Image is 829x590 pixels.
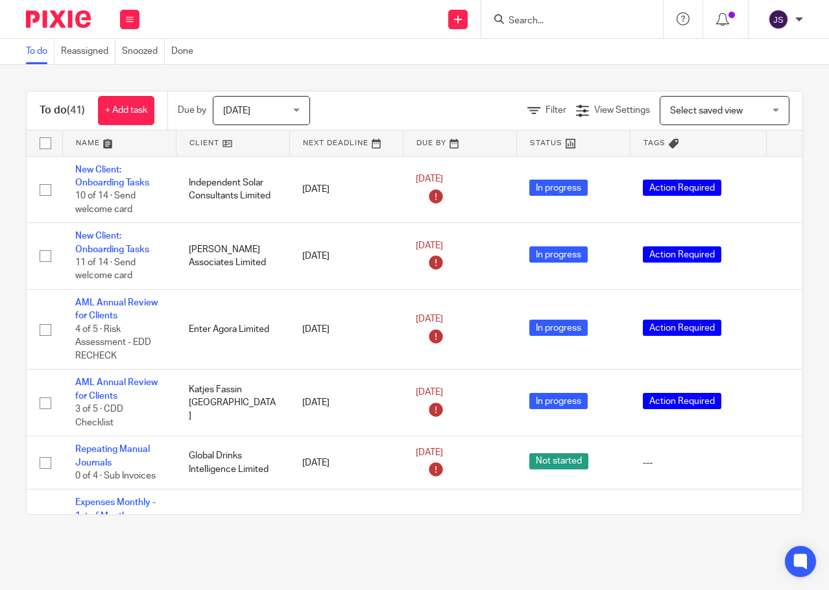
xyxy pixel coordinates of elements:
[670,106,743,115] span: Select saved view
[594,106,650,115] span: View Settings
[529,180,588,196] span: In progress
[643,180,721,196] span: Action Required
[75,471,156,480] span: 0 of 4 · Sub Invoices
[176,370,289,436] td: Katjes Fassin [GEOGRAPHIC_DATA]
[223,106,250,115] span: [DATE]
[122,39,165,64] a: Snoozed
[643,139,666,147] span: Tags
[176,436,289,490] td: Global Drinks Intelligence Limited
[643,320,721,336] span: Action Required
[289,490,403,583] td: [DATE]
[529,393,588,409] span: In progress
[529,453,588,469] span: Not started
[416,388,443,397] span: [DATE]
[416,174,443,183] span: [DATE]
[416,241,443,250] span: [DATE]
[176,490,289,583] td: International Sports Consulting Limited
[643,456,753,469] div: ---
[75,325,151,360] span: 4 of 5 · Risk Assessment - EDD RECHECK
[507,16,624,27] input: Search
[75,405,123,427] span: 3 of 5 · CDD Checklist
[289,436,403,490] td: [DATE]
[75,258,136,281] span: 11 of 14 · Send welcome card
[75,191,136,214] span: 10 of 14 · Send welcome card
[178,104,206,117] p: Due by
[26,10,91,28] img: Pixie
[26,39,54,64] a: To do
[61,39,115,64] a: Reassigned
[40,104,85,117] h1: To do
[176,290,289,370] td: Enter Agora Limited
[768,9,789,30] img: svg%3E
[289,370,403,436] td: [DATE]
[98,96,154,125] a: + Add task
[171,39,200,64] a: Done
[529,246,588,263] span: In progress
[416,448,443,457] span: [DATE]
[75,498,156,520] a: Expenses Monthly - 1st of Month
[289,156,403,223] td: [DATE]
[75,231,149,254] a: New Client: Onboarding Tasks
[75,378,158,400] a: AML Annual Review for Clients
[643,393,721,409] span: Action Required
[176,156,289,223] td: Independent Solar Consultants Limited
[75,165,149,187] a: New Client: Onboarding Tasks
[546,106,566,115] span: Filter
[75,298,158,320] a: AML Annual Review for Clients
[529,320,588,336] span: In progress
[643,246,721,263] span: Action Required
[67,105,85,115] span: (41)
[75,445,150,467] a: Repeating Manual Journals
[289,223,403,290] td: [DATE]
[289,290,403,370] td: [DATE]
[416,314,443,324] span: [DATE]
[176,223,289,290] td: [PERSON_NAME] Associates Limited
